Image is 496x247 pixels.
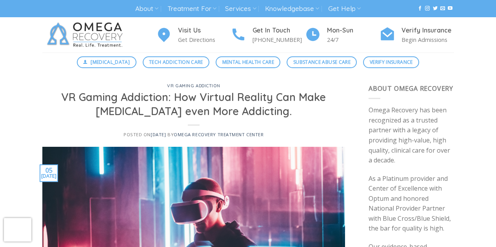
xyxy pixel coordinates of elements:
span: Mental Health Care [222,58,274,66]
h4: Mon-Sun [327,25,380,36]
a: Follow on Twitter [433,6,438,11]
a: About [135,2,158,16]
span: by [167,132,264,137]
p: As a Platinum provider and Center of Excellence with Optum and honored National Provider Partner ... [369,174,454,234]
a: Follow on Facebook [418,6,422,11]
h4: Visit Us [178,25,231,36]
a: Visit Us Get Directions [156,25,231,45]
span: About Omega Recovery [369,84,453,93]
p: Begin Admissions [402,35,454,44]
a: VR Gaming Addiction [167,83,220,88]
p: [PHONE_NUMBER] [253,35,305,44]
span: Substance Abuse Care [293,58,351,66]
a: Get Help [328,2,361,16]
p: 24/7 [327,35,380,44]
a: Verify Insurance Begin Admissions [380,25,454,45]
iframe: reCAPTCHA [4,218,31,242]
a: Mental Health Care [216,56,280,68]
a: Knowledgebase [265,2,319,16]
a: Tech Addiction Care [143,56,210,68]
a: Substance Abuse Care [287,56,357,68]
p: Get Directions [178,35,231,44]
h4: Get In Touch [253,25,305,36]
a: Follow on Instagram [425,6,430,11]
a: Services [225,2,256,16]
h4: Verify Insurance [402,25,454,36]
h1: VR Gaming Addiction: How Virtual Reality Can Make [MEDICAL_DATA] even More Addicting. [52,90,336,118]
span: Verify Insurance [370,58,413,66]
span: Posted on [124,132,166,137]
a: [MEDICAL_DATA] [77,56,136,68]
p: Omega Recovery has been recognized as a trusted partner with a legacy of providing high-value, hi... [369,105,454,166]
a: Get In Touch [PHONE_NUMBER] [231,25,305,45]
a: Verify Insurance [363,56,419,68]
a: [DATE] [151,132,166,137]
a: Send us an email [440,6,445,11]
a: Omega Recovery Treatment Center [174,132,263,137]
span: [MEDICAL_DATA] [91,58,130,66]
a: Treatment For [167,2,216,16]
img: Omega Recovery [42,17,131,52]
span: Tech Addiction Care [149,58,203,66]
a: Follow on YouTube [448,6,452,11]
